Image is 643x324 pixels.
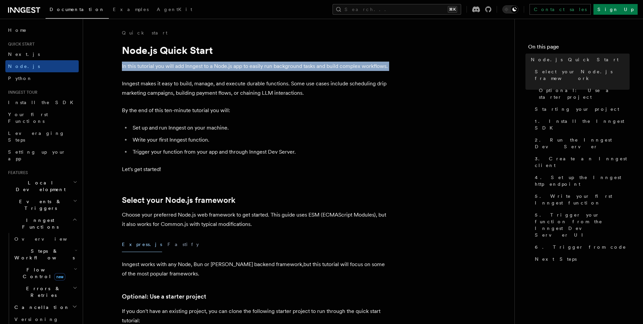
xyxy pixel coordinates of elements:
p: By the end of this ten-minute tutorial you will: [122,106,390,115]
span: Inngest tour [5,90,38,95]
a: Install the SDK [5,96,79,108]
a: 6. Trigger from code [532,241,630,253]
span: Home [8,27,27,33]
span: Next Steps [535,256,577,262]
a: Documentation [46,2,109,19]
span: Node.js [8,64,40,69]
span: Install the SDK [8,100,77,105]
a: Starting your project [532,103,630,115]
li: Write your first Inngest function. [131,135,390,145]
h4: On this page [528,43,630,54]
span: Quick start [5,42,34,47]
button: Cancellation [12,301,79,313]
p: Inngest makes it easy to build, manage, and execute durable functions. Some use cases include sch... [122,79,390,98]
span: 2. Run the Inngest Dev Server [535,137,630,150]
p: In this tutorial you will add Inngest to a Node.js app to easily run background tasks and build c... [122,62,390,71]
span: Next.js [8,52,40,57]
li: Trigger your function from your app and through Inngest Dev Server. [131,147,390,157]
span: Setting up your app [8,149,66,161]
span: Features [5,170,28,175]
span: Leveraging Steps [8,131,65,143]
button: Search...⌘K [333,4,461,15]
span: new [54,273,65,280]
a: Next Steps [532,253,630,265]
span: 5. Trigger your function from the Inngest Dev Server UI [535,212,630,238]
a: Overview [12,233,79,245]
a: Optional: Use a starter project [122,292,206,301]
a: Next.js [5,48,79,60]
kbd: ⌘K [448,6,457,13]
a: 1. Install the Inngest SDK [532,115,630,134]
span: Versioning [14,317,59,322]
span: Overview [14,236,83,242]
button: Express.js [122,237,162,252]
span: Local Development [5,179,73,193]
button: Inngest Functions [5,214,79,233]
span: Errors & Retries [12,285,73,299]
span: AgentKit [157,7,192,12]
a: 2. Run the Inngest Dev Server [532,134,630,153]
a: Sign Up [593,4,638,15]
span: Inngest Functions [5,217,72,230]
button: Events & Triggers [5,195,79,214]
span: 1. Install the Inngest SDK [535,118,630,131]
a: 4. Set up the Inngest http endpoint [532,171,630,190]
p: Choose your preferred Node.js web framework to get started. This guide uses ESM (ECMAScript Modul... [122,210,390,229]
button: Steps & Workflows [12,245,79,264]
span: Cancellation [12,304,70,311]
span: 3. Create an Inngest client [535,155,630,169]
a: Your first Functions [5,108,79,127]
button: Fastify [167,237,199,252]
a: 5. Write your first Inngest function [532,190,630,209]
p: Inngest works with any Node, Bun or [PERSON_NAME] backend framework,but this tutorial will focus ... [122,260,390,278]
p: Let's get started! [122,165,390,174]
a: Select your Node.js framework [532,66,630,84]
a: Setting up your app [5,146,79,165]
a: Contact sales [529,4,591,15]
a: Examples [109,2,153,18]
span: Node.js Quick Start [531,56,619,63]
a: Node.js Quick Start [528,54,630,66]
a: Leveraging Steps [5,127,79,146]
a: Quick start [122,29,167,36]
span: Python [8,76,32,81]
a: Select your Node.js framework [122,195,235,205]
a: AgentKit [153,2,196,18]
span: 4. Set up the Inngest http endpoint [535,174,630,187]
span: Examples [113,7,149,12]
h1: Node.js Quick Start [122,44,390,56]
a: 5. Trigger your function from the Inngest Dev Server UI [532,209,630,241]
span: Steps & Workflows [12,248,75,261]
span: Optional: Use a starter project [539,87,630,100]
button: Toggle dark mode [502,5,518,13]
button: Flow Controlnew [12,264,79,282]
a: Node.js [5,60,79,72]
a: Python [5,72,79,84]
span: 5. Write your first Inngest function [535,193,630,206]
span: 6. Trigger from code [535,244,626,250]
button: Local Development [5,177,79,195]
span: Documentation [50,7,105,12]
span: Starting your project [535,106,619,112]
a: 3. Create an Inngest client [532,153,630,171]
span: Flow Control [12,266,74,280]
span: Select your Node.js framework [535,68,630,82]
span: Your first Functions [8,112,48,124]
button: Errors & Retries [12,282,79,301]
a: Optional: Use a starter project [536,84,630,103]
span: Events & Triggers [5,198,73,212]
a: Home [5,24,79,36]
li: Set up and run Inngest on your machine. [131,123,390,133]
